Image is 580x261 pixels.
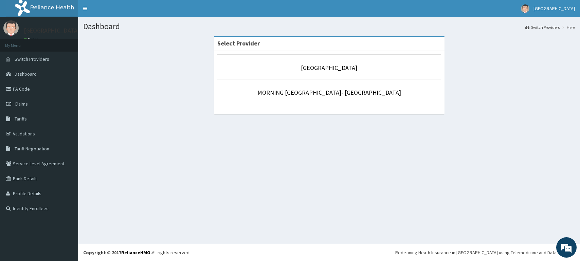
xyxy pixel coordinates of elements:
[525,24,560,30] a: Switch Providers
[15,56,49,62] span: Switch Providers
[15,146,49,152] span: Tariff Negotiation
[121,249,150,256] a: RelianceHMO
[533,5,575,12] span: [GEOGRAPHIC_DATA]
[83,249,152,256] strong: Copyright © 2017 .
[3,20,19,36] img: User Image
[217,39,260,47] strong: Select Provider
[24,27,80,34] p: [GEOGRAPHIC_DATA]
[15,71,37,77] span: Dashboard
[15,116,27,122] span: Tariffs
[560,24,575,30] li: Here
[257,89,401,96] a: MORNING [GEOGRAPHIC_DATA]- [GEOGRAPHIC_DATA]
[24,37,40,42] a: Online
[521,4,529,13] img: User Image
[301,64,357,72] a: [GEOGRAPHIC_DATA]
[83,22,575,31] h1: Dashboard
[395,249,575,256] div: Redefining Heath Insurance in [GEOGRAPHIC_DATA] using Telemedicine and Data Science!
[15,101,28,107] span: Claims
[78,244,580,261] footer: All rights reserved.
